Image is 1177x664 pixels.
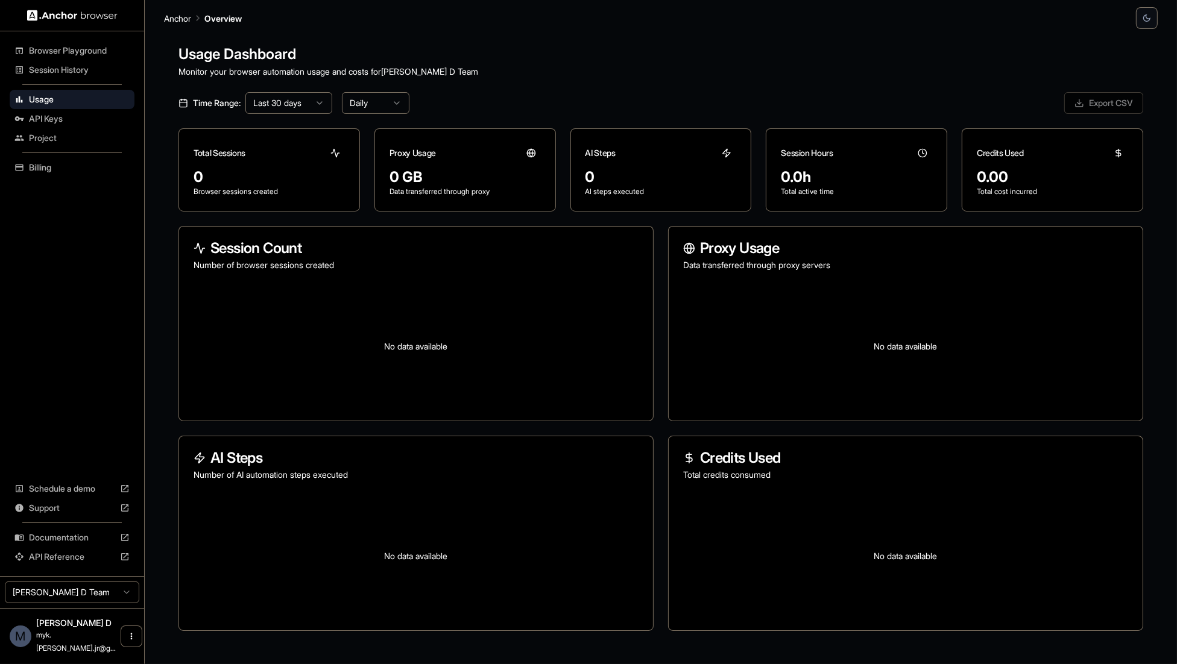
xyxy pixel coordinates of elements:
p: Number of browser sessions created [194,259,639,271]
span: Support [29,502,115,514]
div: Billing [10,158,134,177]
p: AI steps executed [585,187,737,196]
h3: Credits Used [977,147,1024,159]
h3: AI Steps [194,451,639,465]
div: No data available [683,286,1128,406]
h3: Session Hours [781,147,833,159]
div: Schedule a demo [10,479,134,498]
h1: Usage Dashboard [178,43,1143,65]
p: Overview [204,12,242,25]
span: Usage [29,93,130,105]
p: Total cost incurred [977,187,1128,196]
span: Documentation [29,531,115,543]
span: Schedule a demo [29,483,115,495]
span: API Keys [29,113,130,125]
div: 0 [585,168,737,187]
h3: Credits Used [683,451,1128,465]
p: Browser sessions created [194,187,345,196]
span: API Reference [29,551,115,563]
p: Number of AI automation steps executed [194,469,639,481]
img: Anchor Logo [27,10,118,21]
div: 0 [194,168,345,187]
div: Support [10,498,134,518]
span: Billing [29,161,130,174]
p: Total active time [781,187,932,196]
button: Open menu [121,625,142,647]
h3: Session Count [194,241,639,255]
div: No data available [683,495,1128,616]
div: API Keys [10,109,134,128]
nav: breadcrumb [164,11,242,25]
p: Total credits consumed [683,469,1128,481]
div: Project [10,128,134,148]
div: Session History [10,60,134,80]
span: Session History [29,64,130,76]
div: Documentation [10,528,134,547]
span: myk.dixon.jr@gmail.com [36,630,116,653]
span: MIchael D [36,618,112,628]
h3: Proxy Usage [390,147,436,159]
div: M [10,625,31,647]
span: Browser Playground [29,45,130,57]
div: Usage [10,90,134,109]
div: Browser Playground [10,41,134,60]
p: Data transferred through proxy servers [683,259,1128,271]
span: Time Range: [193,97,241,109]
div: 0.00 [977,168,1128,187]
div: No data available [194,495,639,616]
p: Data transferred through proxy [390,187,541,196]
div: API Reference [10,547,134,566]
h3: AI Steps [585,147,616,159]
h3: Proxy Usage [683,241,1128,255]
h3: Total Sessions [194,147,245,159]
p: Anchor [164,12,191,25]
div: No data available [194,286,639,406]
p: Monitor your browser automation usage and costs for [PERSON_NAME] D Team [178,65,1143,78]
div: 0.0h [781,168,932,187]
div: 0 GB [390,168,541,187]
span: Project [29,132,130,144]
